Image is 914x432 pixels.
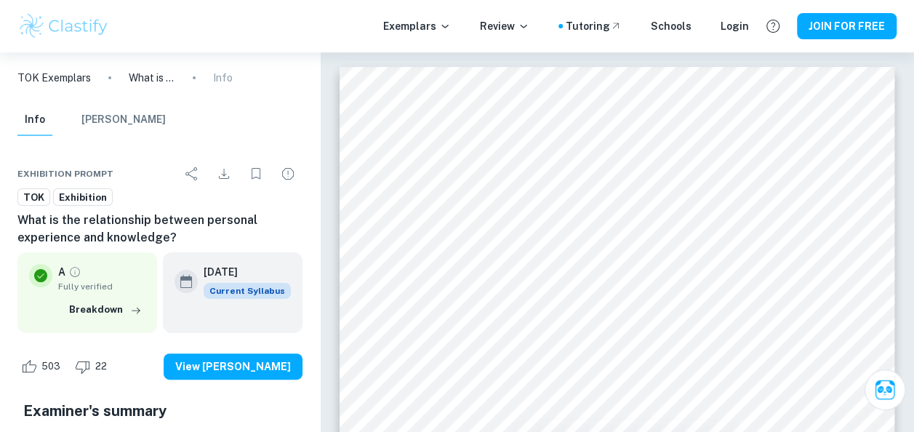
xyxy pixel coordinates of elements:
a: Schools [651,18,691,34]
a: TOK Exemplars [17,70,91,86]
span: Current Syllabus [204,283,291,299]
button: JOIN FOR FREE [797,13,897,39]
p: Exemplars [383,18,451,34]
a: Tutoring [566,18,622,34]
p: Review [480,18,529,34]
div: Dislike [71,355,115,378]
p: Info [213,70,233,86]
span: 22 [87,359,115,374]
button: Help and Feedback [761,14,785,39]
div: Like [17,355,68,378]
div: This exemplar is based on the current syllabus. Feel free to refer to it for inspiration/ideas wh... [204,283,291,299]
span: Exhibition [54,191,112,205]
span: Fully verified [58,280,145,293]
button: [PERSON_NAME] [81,104,166,136]
h6: What is the relationship between personal experience and knowledge? [17,212,302,247]
span: TOK [18,191,49,205]
div: Share [177,159,207,188]
button: Info [17,104,52,136]
img: Clastify logo [17,12,110,41]
h5: Examiner's summary [23,400,297,422]
a: Grade fully verified [68,265,81,279]
button: Breakdown [65,299,145,321]
h6: [DATE] [204,264,279,280]
button: Ask Clai [865,369,905,410]
span: 503 [33,359,68,374]
div: Download [209,159,238,188]
div: Bookmark [241,159,270,188]
a: Exhibition [53,188,113,207]
a: TOK [17,188,50,207]
button: View [PERSON_NAME] [164,353,302,380]
a: Login [721,18,749,34]
p: A [58,264,65,280]
span: Exhibition Prompt [17,167,113,180]
p: What is the relationship between personal experience and knowledge? [129,70,175,86]
div: Report issue [273,159,302,188]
